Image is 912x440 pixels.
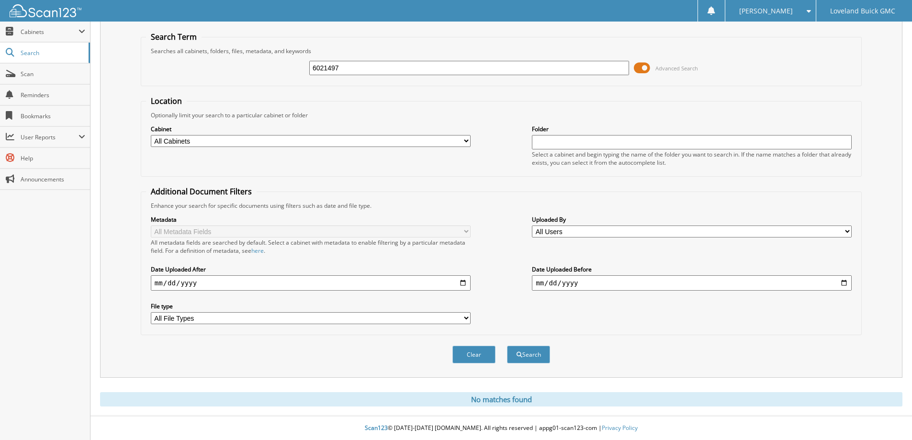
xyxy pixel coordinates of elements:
input: start [151,275,471,291]
label: Date Uploaded After [151,265,471,273]
button: Search [507,346,550,363]
legend: Search Term [146,32,202,42]
div: All metadata fields are searched by default. Select a cabinet with metadata to enable filtering b... [151,238,471,255]
label: Folder [532,125,852,133]
span: Help [21,154,85,162]
label: Date Uploaded Before [532,265,852,273]
div: Enhance your search for specific documents using filters such as date and file type. [146,202,856,210]
div: Select a cabinet and begin typing the name of the folder you want to search in. If the name match... [532,150,852,167]
span: Cabinets [21,28,79,36]
input: end [532,275,852,291]
div: © [DATE]-[DATE] [DOMAIN_NAME]. All rights reserved | appg01-scan123-com | [90,417,912,440]
legend: Additional Document Filters [146,186,257,197]
label: Metadata [151,215,471,224]
label: File type [151,302,471,310]
img: scan123-logo-white.svg [10,4,81,17]
a: Privacy Policy [602,424,638,432]
button: Clear [452,346,495,363]
div: Searches all cabinets, folders, files, metadata, and keywords [146,47,856,55]
span: Loveland Buick GMC [830,8,895,14]
span: Search [21,49,84,57]
label: Uploaded By [532,215,852,224]
div: No matches found [100,392,902,406]
span: Advanced Search [655,65,698,72]
span: Bookmarks [21,112,85,120]
span: Announcements [21,175,85,183]
label: Cabinet [151,125,471,133]
a: here [251,247,264,255]
span: [PERSON_NAME] [739,8,793,14]
iframe: Chat Widget [864,394,912,440]
span: User Reports [21,133,79,141]
legend: Location [146,96,187,106]
span: Scan123 [365,424,388,432]
span: Scan [21,70,85,78]
span: Reminders [21,91,85,99]
div: Optionally limit your search to a particular cabinet or folder [146,111,856,119]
